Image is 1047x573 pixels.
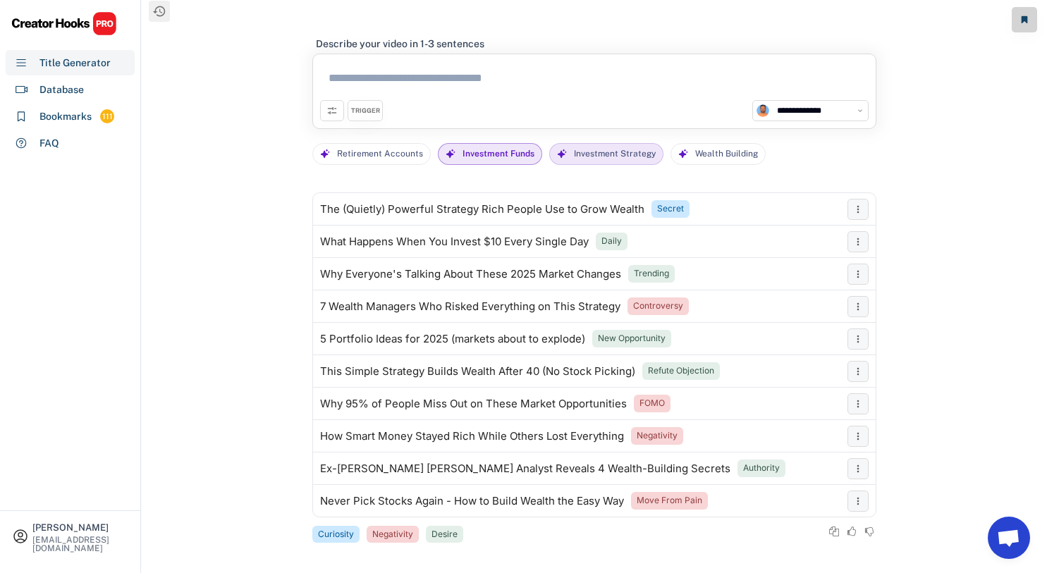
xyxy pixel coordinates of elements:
div: Why 95% of People Miss Out on These Market Opportunities [320,398,627,409]
div: What Happens When You Invest $10 Every Single Day [320,236,589,247]
div: TRIGGER [351,106,380,116]
div: New Opportunity [598,333,666,345]
img: CHPRO%20Logo.svg [11,11,117,36]
img: channels4_profile.jpg [757,104,769,117]
div: Title Generator [39,56,111,70]
div: Investment Strategy [574,144,656,164]
div: Secret [657,203,684,215]
div: Wealth Building [695,144,758,164]
div: Trending [634,268,669,280]
div: Move From Pain [637,495,702,507]
div: Authority [743,462,780,474]
div: Refute Objection [648,365,714,377]
div: Never Pick Stocks Again - How to Build Wealth the Easy Way [320,495,624,507]
div: How Smart Money Stayed Rich While Others Lost Everything [320,431,624,442]
div: 111 [100,111,114,123]
div: Desire [431,529,458,541]
div: [EMAIL_ADDRESS][DOMAIN_NAME] [32,536,128,553]
div: [PERSON_NAME] [32,523,128,532]
div: Ex-[PERSON_NAME] [PERSON_NAME] Analyst Reveals 4 Wealth-Building Secrets [320,463,730,474]
div: Describe your video in 1-3 sentences [316,37,484,50]
div: Negativity [372,529,413,541]
div: Controversy [633,300,683,312]
a: Open chat [988,517,1030,559]
div: Database [39,82,84,97]
div: Bookmarks [39,109,92,124]
div: Investment Funds [463,144,534,164]
div: Negativity [637,430,678,442]
div: FOMO [639,398,665,409]
div: Why Everyone's Talking About These 2025 Market Changes [320,269,621,280]
div: 7 Wealth Managers Who Risked Everything on This Strategy [320,301,620,312]
div: Retirement Accounts [337,144,423,164]
div: Daily [601,235,622,247]
div: This Simple Strategy Builds Wealth After 40 (No Stock Picking) [320,366,635,377]
div: Curiosity [318,529,354,541]
div: The (Quietly) Powerful Strategy Rich People Use to Grow Wealth [320,204,644,215]
div: FAQ [39,136,59,151]
div: 5 Portfolio Ideas for 2025 (markets about to explode) [320,333,585,345]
